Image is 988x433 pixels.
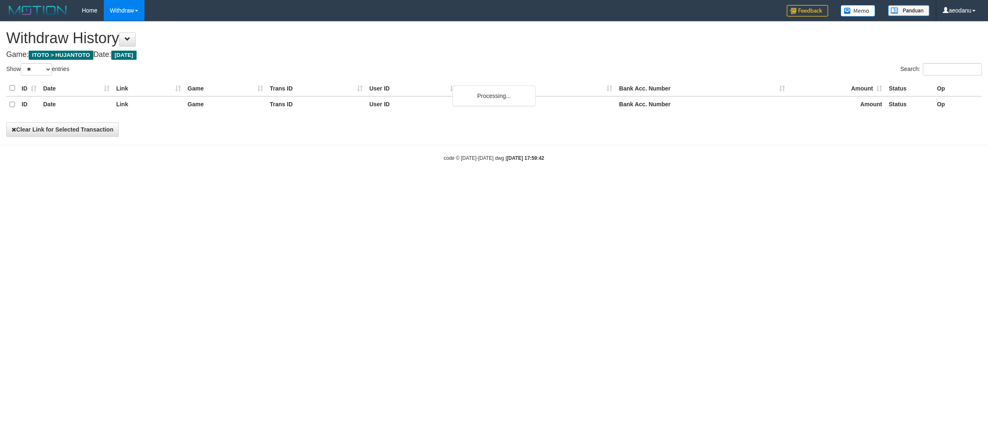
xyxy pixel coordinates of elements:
th: Date [40,80,113,96]
img: panduan.png [888,5,929,16]
th: Game [184,96,267,113]
label: Search: [900,63,982,76]
th: Game [184,80,267,96]
th: User ID [366,96,459,113]
h4: Game: Date: [6,51,982,59]
th: Trans ID [267,80,366,96]
th: Bank Acc. Number [616,96,788,113]
th: ID [18,96,40,113]
img: MOTION_logo.png [6,4,69,17]
th: Op [934,96,982,113]
th: Status [885,96,934,113]
span: ITOTO > HUJANTOTO [29,51,93,60]
div: Processing... [452,86,536,106]
button: Clear Link for Selected Transaction [6,122,119,137]
th: ID [18,80,40,96]
th: Link [113,80,184,96]
th: Bank Acc. Name [459,96,616,113]
th: Amount [788,96,885,113]
img: Feedback.jpg [787,5,828,17]
img: Button%20Memo.svg [841,5,876,17]
span: [DATE] [111,51,137,60]
select: Showentries [21,63,52,76]
h1: Withdraw History [6,30,982,46]
th: Op [934,80,982,96]
th: Amount [788,80,885,96]
th: Status [885,80,934,96]
th: Bank Acc. Number [616,80,788,96]
th: User ID [366,80,459,96]
input: Search: [923,63,982,76]
th: Bank Acc. Name [459,80,616,96]
th: Date [40,96,113,113]
label: Show entries [6,63,69,76]
small: code © [DATE]-[DATE] dwg | [444,155,544,161]
th: Link [113,96,184,113]
strong: [DATE] 17:59:42 [507,155,544,161]
th: Trans ID [267,96,366,113]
